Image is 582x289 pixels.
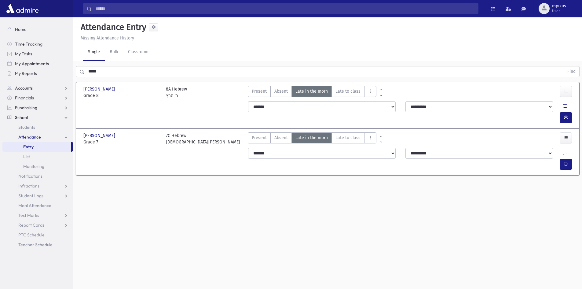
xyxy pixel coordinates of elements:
[2,39,73,49] a: Time Tracking
[15,51,32,57] span: My Tasks
[2,230,73,240] a: PTC Schedule
[2,103,73,113] a: Fundraising
[2,210,73,220] a: Test Marks
[2,220,73,230] a: Report Cards
[83,44,105,61] a: Single
[15,85,33,91] span: Accounts
[2,171,73,181] a: Notifications
[2,24,73,34] a: Home
[78,35,134,41] a: Missing Attendance History
[83,92,160,99] span: Grade 8
[295,135,328,141] span: Late in the morn
[105,44,123,61] a: Bulk
[81,35,134,41] u: Missing Attendance History
[15,95,34,101] span: Financials
[2,181,73,191] a: Infractions
[274,135,288,141] span: Absent
[15,41,42,47] span: Time Tracking
[274,88,288,94] span: Absent
[564,66,579,77] button: Find
[18,242,53,247] span: Teacher Schedule
[18,232,45,238] span: PTC Schedule
[92,3,478,14] input: Search
[83,86,116,92] span: [PERSON_NAME]
[15,71,37,76] span: My Reports
[83,139,160,145] span: Grade 7
[248,86,376,99] div: AttTypes
[18,134,41,140] span: Attendance
[23,144,34,150] span: Entry
[5,2,40,15] img: AdmirePro
[83,132,116,139] span: [PERSON_NAME]
[552,4,566,9] span: mpikus
[15,115,28,120] span: School
[2,83,73,93] a: Accounts
[248,132,376,145] div: AttTypes
[2,191,73,201] a: Student Logs
[18,183,39,189] span: Infractions
[295,88,328,94] span: Late in the morn
[2,132,73,142] a: Attendance
[18,193,43,198] span: Student Logs
[23,164,44,169] span: Monitoring
[335,135,361,141] span: Late to class
[335,88,361,94] span: Late to class
[2,152,73,161] a: List
[166,86,187,99] div: 8A Hebrew ר' הרץ
[18,213,39,218] span: Test Marks
[252,135,267,141] span: Present
[18,222,44,228] span: Report Cards
[15,27,27,32] span: Home
[123,44,153,61] a: Classroom
[2,49,73,59] a: My Tasks
[552,9,566,13] span: User
[2,122,73,132] a: Students
[2,59,73,69] a: My Appointments
[2,142,71,152] a: Entry
[18,203,51,208] span: Meal Attendance
[2,69,73,78] a: My Reports
[18,173,42,179] span: Notifications
[23,154,30,159] span: List
[2,240,73,250] a: Teacher Schedule
[18,124,35,130] span: Students
[15,105,37,110] span: Fundraising
[78,22,146,32] h5: Attendance Entry
[15,61,49,66] span: My Appointments
[252,88,267,94] span: Present
[2,201,73,210] a: Meal Attendance
[166,132,240,145] div: 7C Hebrew [DEMOGRAPHIC_DATA][PERSON_NAME]
[2,161,73,171] a: Monitoring
[2,93,73,103] a: Financials
[2,113,73,122] a: School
